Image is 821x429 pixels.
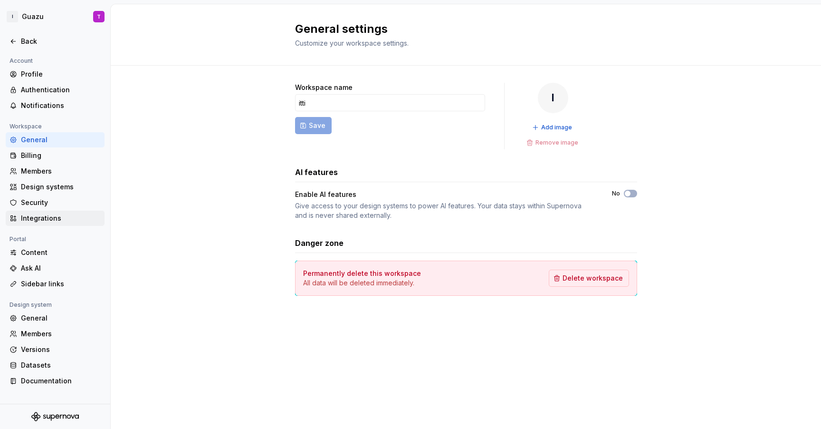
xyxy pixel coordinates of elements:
[6,311,105,326] a: General
[295,201,595,220] div: Give access to your design systems to power AI features. Your data stays within Supernova and is ...
[21,376,101,386] div: Documentation
[295,166,338,178] h3: AI features
[6,195,105,210] a: Security
[21,182,101,192] div: Design systems
[6,34,105,49] a: Back
[529,121,576,134] button: Add image
[6,67,105,82] a: Profile
[21,166,101,176] div: Members
[6,179,105,195] a: Design systems
[6,245,105,260] a: Content
[295,21,626,37] h2: General settings
[538,83,568,113] div: I
[6,373,105,389] a: Documentation
[6,55,37,67] div: Account
[6,261,105,276] a: Ask AI
[21,214,101,223] div: Integrations
[6,148,105,163] a: Billing
[295,39,409,47] span: Customize your workspace settings.
[21,361,101,370] div: Datasets
[6,82,105,97] a: Authentication
[6,358,105,373] a: Datasets
[21,279,101,289] div: Sidebar links
[303,278,421,288] p: All data will be deleted immediately.
[295,190,356,199] div: Enable AI features
[303,269,421,278] h4: Permanently delete this workspace
[6,98,105,113] a: Notifications
[21,329,101,339] div: Members
[6,211,105,226] a: Integrations
[6,132,105,147] a: General
[21,313,101,323] div: General
[295,83,353,92] label: Workspace name
[6,342,105,357] a: Versions
[21,263,101,273] div: Ask AI
[21,248,101,257] div: Content
[563,273,623,283] span: Delete workspace
[21,85,101,95] div: Authentication
[612,190,620,197] label: No
[21,37,101,46] div: Back
[21,151,101,160] div: Billing
[6,121,46,132] div: Workspace
[21,198,101,207] div: Security
[6,299,56,311] div: Design system
[6,164,105,179] a: Members
[295,237,344,249] h3: Danger zone
[31,412,79,421] svg: Supernova Logo
[21,69,101,79] div: Profile
[7,11,18,22] div: I
[22,12,44,21] div: Guazu
[6,276,105,292] a: Sidebar links
[21,345,101,354] div: Versions
[21,135,101,145] div: General
[21,101,101,110] div: Notifications
[541,124,572,131] span: Add image
[2,6,108,27] button: IGuazuT
[6,326,105,341] a: Members
[97,13,101,20] div: T
[6,234,30,245] div: Portal
[549,270,629,287] button: Delete workspace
